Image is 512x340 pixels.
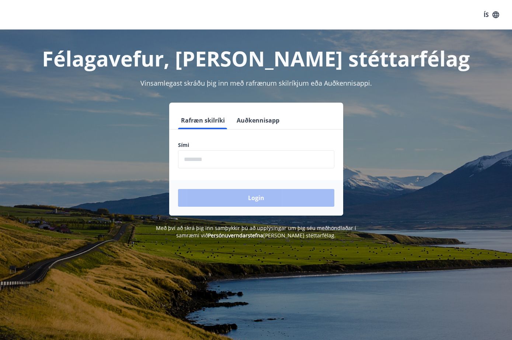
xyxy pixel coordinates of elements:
[9,44,503,72] h1: Félagavefur, [PERSON_NAME] stéttarfélag
[178,141,334,149] label: Sími
[140,79,372,87] span: Vinsamlegast skráðu þig inn með rafrænum skilríkjum eða Auðkennisappi.
[480,8,503,21] button: ÍS
[156,224,356,239] span: Með því að skrá þig inn samþykkir þú að upplýsingar um þig séu meðhöndlaðar í samræmi við [PERSON...
[208,232,263,239] a: Persónuverndarstefna
[178,111,228,129] button: Rafræn skilríki
[234,111,282,129] button: Auðkennisapp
